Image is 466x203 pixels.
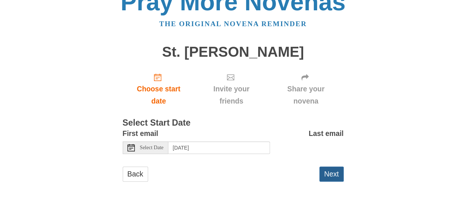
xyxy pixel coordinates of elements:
h3: Select Start Date [123,118,344,128]
a: Back [123,167,148,182]
span: Invite your friends [202,83,260,107]
span: Share your novena [276,83,336,107]
label: First email [123,127,158,140]
a: The original novena reminder [159,20,307,28]
h1: St. [PERSON_NAME] [123,44,344,60]
button: Next [319,167,344,182]
span: Choose start date [130,83,188,107]
div: Click "Next" to confirm your start date first. [195,67,268,111]
div: Click "Next" to confirm your start date first. [268,67,344,111]
label: Last email [309,127,344,140]
span: Select Date [140,145,164,150]
a: Choose start date [123,67,195,111]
